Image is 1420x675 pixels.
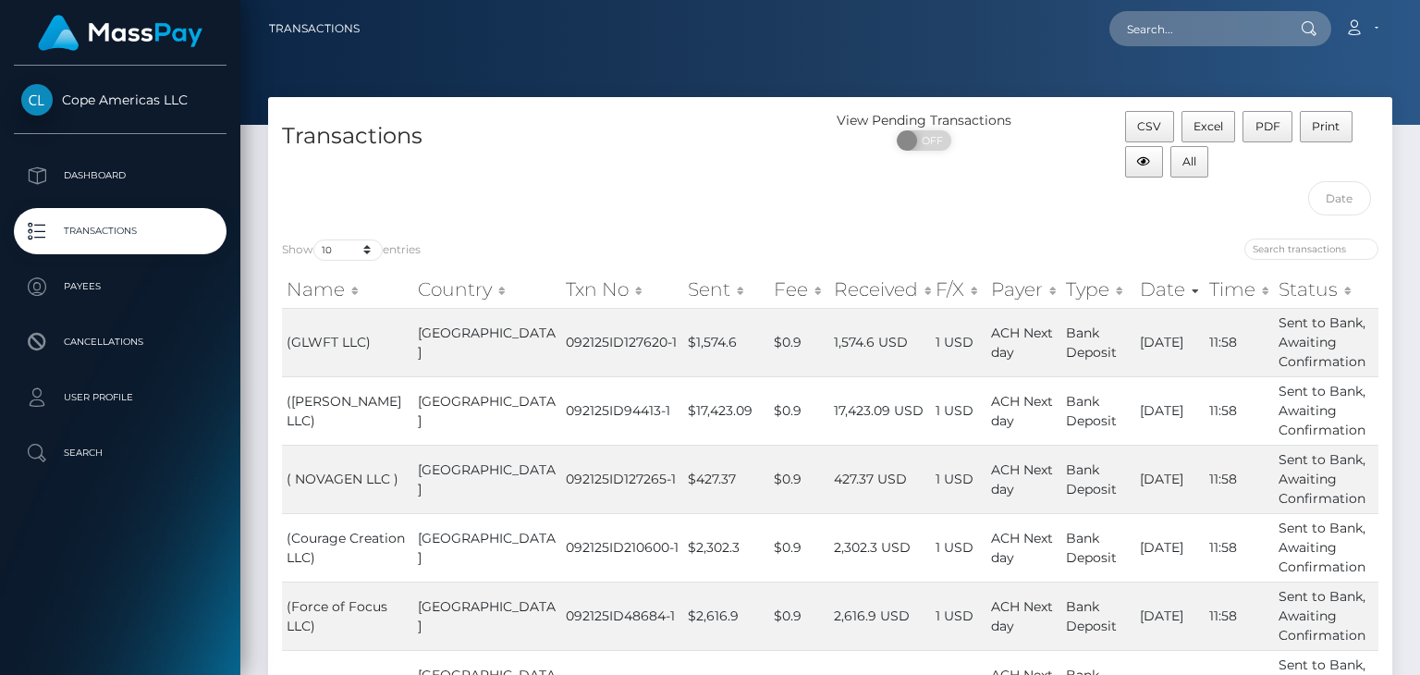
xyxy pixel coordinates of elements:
[14,208,226,254] a: Transactions
[1061,308,1135,376] td: Bank Deposit
[21,273,219,301] p: Payees
[829,308,931,376] td: 1,574.6 USD
[683,582,769,650] td: $2,616.9
[1125,111,1174,142] button: CSV
[561,582,683,650] td: 092125ID48684-1
[829,582,931,650] td: 2,616.9 USD
[561,445,683,513] td: 092125ID127265-1
[829,513,931,582] td: 2,302.3 USD
[561,271,683,308] th: Txn No: activate to sort column ascending
[413,376,561,445] td: [GEOGRAPHIC_DATA]
[313,239,383,261] select: Showentries
[21,384,219,411] p: User Profile
[14,153,226,199] a: Dashboard
[14,430,226,476] a: Search
[991,325,1053,361] span: ACH Next day
[1109,11,1283,46] input: Search...
[38,15,202,51] img: MassPay Logo
[287,393,401,429] span: ([PERSON_NAME] LLC)
[683,308,769,376] td: $1,574.6
[21,217,219,245] p: Transactions
[1061,445,1135,513] td: Bank Deposit
[1274,445,1378,513] td: Sent to Bank, Awaiting Confirmation
[1061,513,1135,582] td: Bank Deposit
[931,376,986,445] td: 1 USD
[1274,271,1378,308] th: Status: activate to sort column ascending
[829,445,931,513] td: 427.37 USD
[561,376,683,445] td: 092125ID94413-1
[1182,154,1196,168] span: All
[1135,445,1205,513] td: [DATE]
[21,84,53,116] img: Cope Americas LLC
[1137,119,1161,133] span: CSV
[1205,582,1275,650] td: 11:58
[1135,513,1205,582] td: [DATE]
[1274,308,1378,376] td: Sent to Bank, Awaiting Confirmation
[931,582,986,650] td: 1 USD
[1274,376,1378,445] td: Sent to Bank, Awaiting Confirmation
[287,598,387,634] span: (Force of Focus LLC)
[1205,271,1275,308] th: Time: activate to sort column ascending
[287,334,371,350] span: (GLWFT LLC)
[413,513,561,582] td: [GEOGRAPHIC_DATA]
[769,513,829,582] td: $0.9
[769,271,829,308] th: Fee: activate to sort column ascending
[1205,376,1275,445] td: 11:58
[413,308,561,376] td: [GEOGRAPHIC_DATA]
[1061,582,1135,650] td: Bank Deposit
[1312,119,1340,133] span: Print
[683,271,769,308] th: Sent: activate to sort column ascending
[1255,119,1280,133] span: PDF
[1125,146,1163,178] button: Column visibility
[21,439,219,467] p: Search
[1181,111,1236,142] button: Excel
[561,513,683,582] td: 092125ID210600-1
[1061,376,1135,445] td: Bank Deposit
[282,271,413,308] th: Name: activate to sort column ascending
[769,376,829,445] td: $0.9
[1274,582,1378,650] td: Sent to Bank, Awaiting Confirmation
[14,92,226,108] span: Cope Americas LLC
[931,271,986,308] th: F/X: activate to sort column ascending
[931,513,986,582] td: 1 USD
[991,461,1053,497] span: ACH Next day
[21,162,219,190] p: Dashboard
[413,271,561,308] th: Country: activate to sort column ascending
[931,445,986,513] td: 1 USD
[830,111,1018,130] div: View Pending Transactions
[907,130,953,151] span: OFF
[829,271,931,308] th: Received: activate to sort column ascending
[683,376,769,445] td: $17,423.09
[1205,513,1275,582] td: 11:58
[287,530,405,566] span: (Courage Creation LLC)
[1308,181,1372,215] input: Date filter
[14,264,226,310] a: Payees
[683,513,769,582] td: $2,302.3
[269,9,360,48] a: Transactions
[769,308,829,376] td: $0.9
[287,471,398,487] span: ( NOVAGEN LLC )
[1300,111,1353,142] button: Print
[14,319,226,365] a: Cancellations
[1170,146,1209,178] button: All
[282,120,816,153] h4: Transactions
[14,374,226,421] a: User Profile
[991,598,1053,634] span: ACH Next day
[991,530,1053,566] span: ACH Next day
[1274,513,1378,582] td: Sent to Bank, Awaiting Confirmation
[986,271,1061,308] th: Payer: activate to sort column ascending
[282,239,421,261] label: Show entries
[769,445,829,513] td: $0.9
[1244,239,1378,260] input: Search transactions
[829,376,931,445] td: 17,423.09 USD
[561,308,683,376] td: 092125ID127620-1
[413,445,561,513] td: [GEOGRAPHIC_DATA]
[413,582,561,650] td: [GEOGRAPHIC_DATA]
[683,445,769,513] td: $427.37
[1135,271,1205,308] th: Date: activate to sort column ascending
[1061,271,1135,308] th: Type: activate to sort column ascending
[1135,376,1205,445] td: [DATE]
[1205,445,1275,513] td: 11:58
[1194,119,1223,133] span: Excel
[769,582,829,650] td: $0.9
